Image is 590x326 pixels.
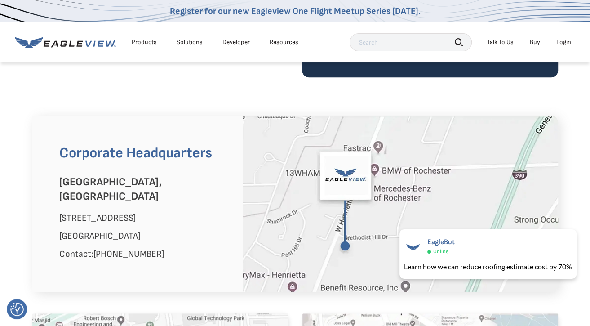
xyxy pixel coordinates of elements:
[59,229,229,243] p: [GEOGRAPHIC_DATA]
[222,38,250,46] a: Developer
[59,143,229,164] h2: Corporate Headquarters
[170,6,421,17] a: Register for our new Eagleview One Flight Meetup Series [DATE].
[93,249,164,259] a: [PHONE_NUMBER]
[270,38,298,46] div: Resources
[404,261,572,272] div: Learn how we can reduce roofing estimate cost by 70%
[433,248,448,255] span: Online
[556,38,571,46] div: Login
[10,303,24,316] button: Consent Preferences
[404,238,422,256] img: EagleBot
[427,238,455,246] span: EagleBot
[530,38,540,46] a: Buy
[350,33,472,51] input: Search
[132,38,157,46] div: Products
[10,303,24,316] img: Revisit consent button
[487,38,514,46] div: Talk To Us
[59,175,229,204] h3: [GEOGRAPHIC_DATA], [GEOGRAPHIC_DATA]
[177,38,203,46] div: Solutions
[59,211,229,225] p: [STREET_ADDRESS]
[59,249,164,259] span: Contact:
[243,116,558,292] img: Eagleview Corporate Headquarters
